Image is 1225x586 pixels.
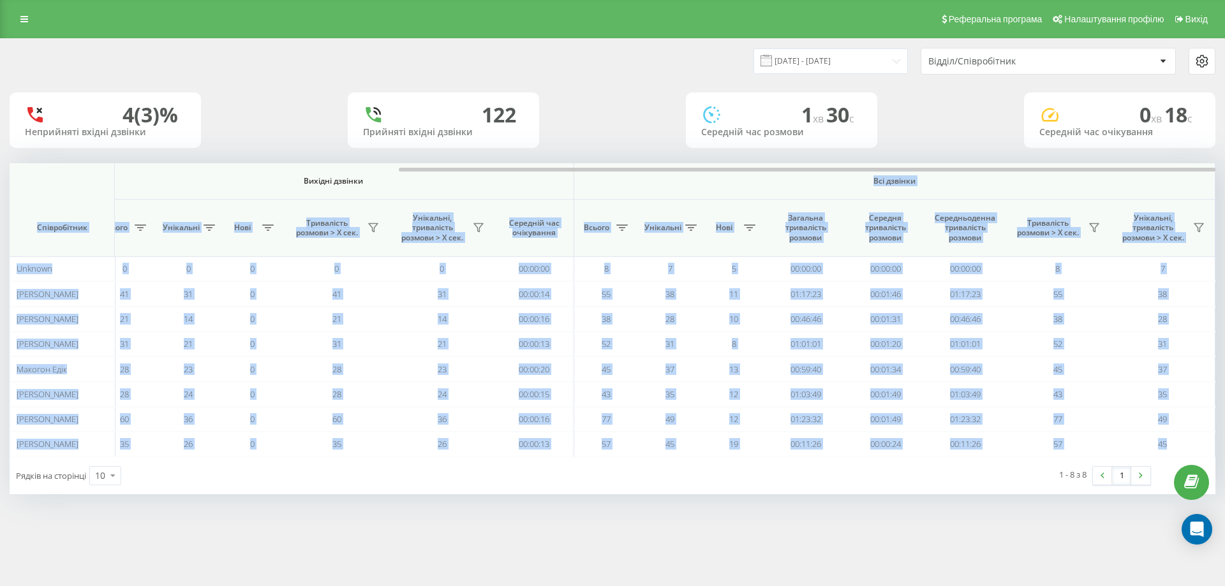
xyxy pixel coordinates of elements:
td: 01:01:01 [925,332,1005,356]
div: Прийняті вхідні дзвінки [363,127,524,138]
span: 24 [438,388,447,400]
td: 01:03:49 [766,382,845,407]
td: 00:00:14 [494,281,574,306]
span: 36 [184,413,193,425]
span: 49 [1158,413,1167,425]
td: 01:17:23 [925,281,1005,306]
div: 10 [95,469,105,482]
span: 0 [122,263,127,274]
span: 30 [826,101,854,128]
span: 28 [120,363,129,375]
span: 28 [332,388,341,400]
span: 28 [1158,313,1167,325]
span: 8 [732,338,736,349]
span: 19 [729,438,738,450]
span: 60 [332,413,341,425]
td: 00:46:46 [766,307,845,332]
span: Співробітник [20,223,103,233]
td: 00:00:00 [766,256,845,281]
td: 00:01:20 [845,332,925,356]
span: 0 [250,413,255,425]
div: Відділ/Співробітник [928,56,1081,67]
span: Унікальні [163,223,200,233]
span: Всього [581,223,612,233]
span: 41 [332,288,341,300]
span: 5 [732,263,736,274]
span: 28 [665,313,674,325]
td: 00:00:00 [925,256,1005,281]
span: 8 [604,263,609,274]
span: 49 [665,413,674,425]
span: 7 [668,263,672,274]
span: 38 [1158,288,1167,300]
span: Тривалість розмови > Х сек. [1011,218,1085,238]
span: 45 [1158,438,1167,450]
span: 52 [602,338,611,349]
td: 00:11:26 [925,432,1005,457]
span: Рядків на сторінці [16,470,86,481]
span: 35 [332,438,341,450]
span: 38 [1053,313,1062,325]
span: 23 [184,363,193,375]
span: [PERSON_NAME] [17,413,78,425]
span: 21 [184,338,193,349]
span: 1 [801,101,826,128]
td: 00:00:16 [494,407,574,432]
td: 00:00:15 [494,382,574,407]
span: 10 [729,313,738,325]
span: 37 [1158,363,1167,375]
td: 01:03:49 [925,382,1005,407]
span: 31 [184,288,193,300]
span: 35 [665,388,674,400]
span: 28 [332,363,341,375]
span: 21 [438,338,447,349]
span: 0 [250,338,255,349]
td: 01:23:32 [766,407,845,432]
span: 26 [438,438,447,450]
span: 60 [120,413,129,425]
span: c [849,112,854,126]
span: 37 [665,363,674,375]
span: 31 [438,288,447,300]
span: 8 [1055,263,1060,274]
span: 0 [250,263,255,274]
span: Всього [99,223,131,233]
td: 01:01:01 [766,332,845,356]
span: 31 [665,338,674,349]
span: Середньоденна тривалість розмови [935,213,995,243]
td: 00:01:49 [845,407,925,432]
div: 1 - 8 з 8 [1059,468,1087,481]
td: 00:59:40 [925,356,1005,381]
div: Середній час розмови [701,127,862,138]
span: c [1187,112,1192,126]
td: 00:00:20 [494,356,574,381]
div: 122 [482,103,516,127]
span: 7 [1161,263,1165,274]
span: 26 [184,438,193,450]
span: Макогон Едік [17,363,67,375]
span: 0 [250,438,255,450]
span: 0 [250,388,255,400]
td: 00:59:40 [766,356,845,381]
span: 35 [1158,388,1167,400]
td: 00:00:16 [494,307,574,332]
span: 0 [1140,101,1164,128]
span: 11 [729,288,738,300]
span: 36 [438,413,447,425]
span: 28 [120,388,129,400]
span: Середня тривалість розмови [855,213,916,243]
span: [PERSON_NAME] [17,313,78,325]
span: Реферальна програма [949,14,1043,24]
span: 77 [1053,413,1062,425]
span: 41 [120,288,129,300]
span: 0 [440,263,444,274]
div: Середній час очікування [1039,127,1200,138]
span: 12 [729,413,738,425]
td: 01:17:23 [766,281,845,306]
span: 0 [186,263,191,274]
span: 12 [729,388,738,400]
span: Унікальні [644,223,681,233]
td: 00:46:46 [925,307,1005,332]
span: 55 [602,288,611,300]
span: Нові [708,223,740,233]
